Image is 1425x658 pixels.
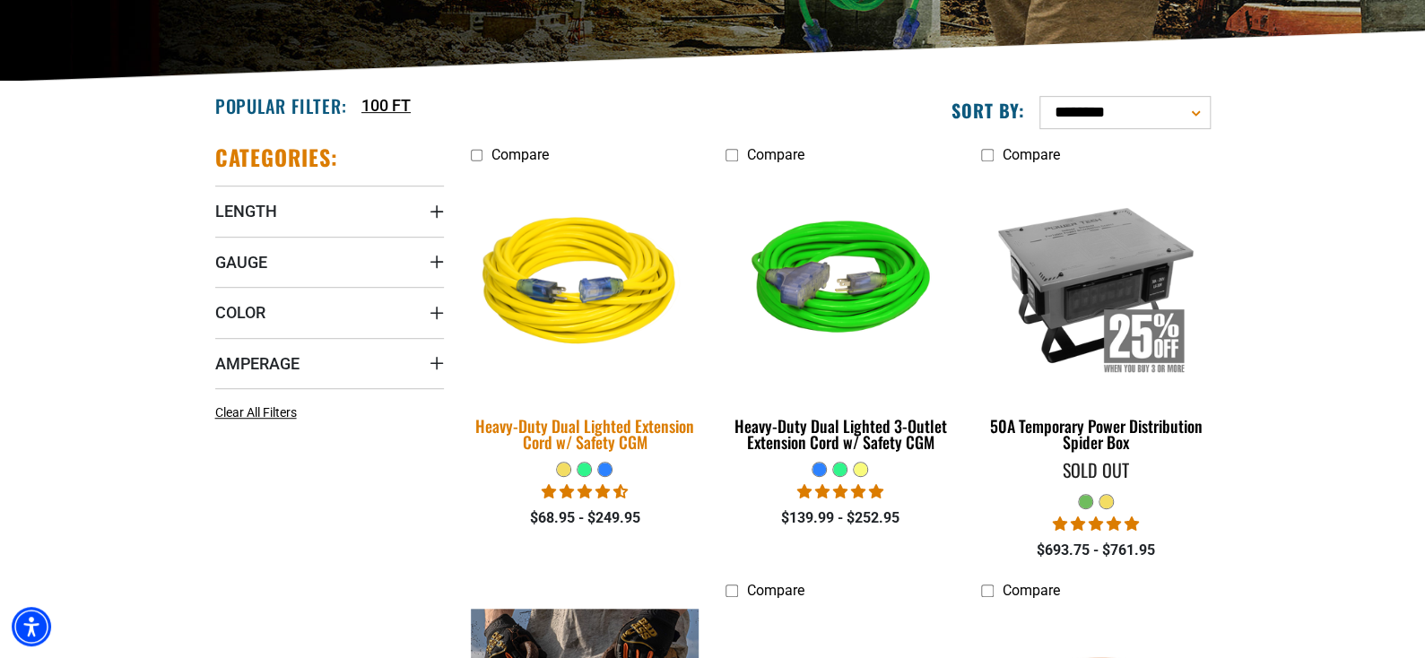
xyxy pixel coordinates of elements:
[726,172,954,461] a: neon green Heavy-Duty Dual Lighted 3-Outlet Extension Cord w/ Safety CGM
[215,237,444,287] summary: Gauge
[215,302,265,323] span: Color
[215,143,339,171] h2: Categories:
[471,507,699,529] div: $68.95 - $249.95
[951,99,1025,122] label: Sort by:
[215,353,300,374] span: Amperage
[215,94,347,117] h2: Popular Filter:
[746,582,804,599] span: Compare
[726,418,954,450] div: Heavy-Duty Dual Lighted 3-Outlet Extension Cord w/ Safety CGM
[471,418,699,450] div: Heavy-Duty Dual Lighted Extension Cord w/ Safety CGM
[726,507,954,529] div: $139.99 - $252.95
[12,607,51,646] div: Accessibility Menu
[983,181,1209,387] img: 50A Temporary Power Distribution Spider Box
[491,146,548,163] span: Compare
[459,169,710,399] img: yellow
[1053,515,1139,532] span: 5.00 stars
[727,181,953,387] img: neon green
[215,405,297,420] span: Clear All Filters
[981,172,1210,461] a: 50A Temporary Power Distribution Spider Box 50A Temporary Power Distribution Spider Box
[215,287,444,337] summary: Color
[215,403,304,422] a: Clear All Filters
[361,93,411,117] a: 100 FT
[215,186,444,236] summary: Length
[542,483,628,500] span: 4.64 stars
[797,483,883,500] span: 4.92 stars
[215,252,267,273] span: Gauge
[215,338,444,388] summary: Amperage
[215,201,277,221] span: Length
[1002,582,1059,599] span: Compare
[746,146,804,163] span: Compare
[471,172,699,461] a: yellow Heavy-Duty Dual Lighted Extension Cord w/ Safety CGM
[1002,146,1059,163] span: Compare
[981,461,1210,479] div: Sold Out
[981,540,1210,561] div: $693.75 - $761.95
[981,418,1210,450] div: 50A Temporary Power Distribution Spider Box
